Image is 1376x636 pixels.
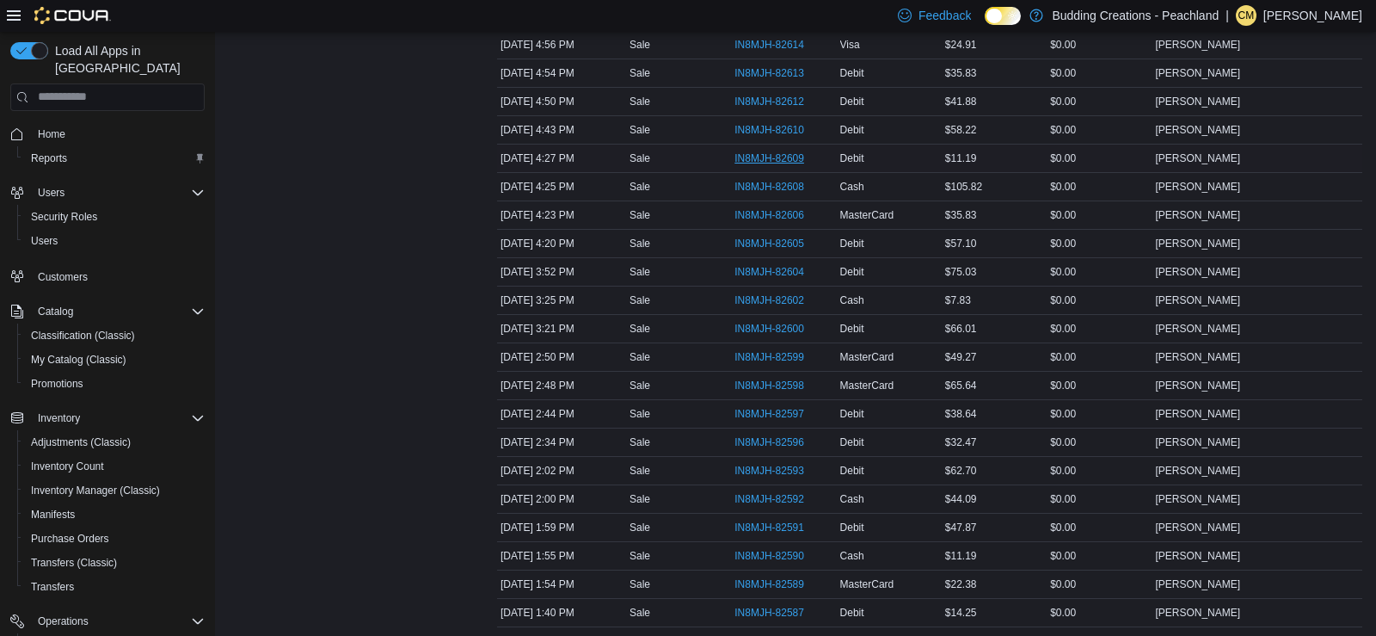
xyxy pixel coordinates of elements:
p: Sale [630,123,650,137]
p: Sale [630,95,650,108]
span: Debit [840,521,864,534]
span: CM [1238,5,1255,26]
span: Adjustments (Classic) [24,432,205,453]
div: $0.00 [1047,290,1152,311]
div: Chris Manolescu [1236,5,1256,26]
span: Users [31,234,58,248]
span: Manifests [31,508,75,522]
span: $47.87 [945,521,977,534]
a: Security Roles [24,207,104,227]
div: $0.00 [1047,347,1152,367]
span: Home [38,127,65,141]
span: [PERSON_NAME] [1155,606,1240,620]
span: $7.83 [945,293,971,307]
div: [DATE] 4:56 PM [497,34,626,55]
span: Inventory Count [31,460,104,473]
div: $0.00 [1047,574,1152,595]
div: $0.00 [1047,489,1152,509]
div: [DATE] 4:25 PM [497,176,626,197]
a: Inventory Count [24,456,111,477]
p: Sale [630,180,650,194]
button: My Catalog (Classic) [17,348,212,372]
span: IN8MJH-82593 [734,464,804,478]
span: $11.19 [945,151,977,165]
span: Security Roles [24,207,205,227]
div: [DATE] 4:23 PM [497,205,626,225]
span: Manifests [24,504,205,525]
span: Security Roles [31,210,97,224]
p: Sale [630,38,650,52]
button: IN8MJH-82591 [734,517,821,538]
span: IN8MJH-82592 [734,492,804,506]
button: IN8MJH-82612 [734,91,821,112]
span: IN8MJH-82590 [734,549,804,563]
div: [DATE] 1:59 PM [497,517,626,538]
span: MasterCard [840,577,894,591]
span: IN8MJH-82589 [734,577,804,591]
span: [PERSON_NAME] [1155,407,1240,421]
span: Operations [38,614,89,628]
span: IN8MJH-82608 [734,180,804,194]
span: Visa [840,38,860,52]
div: $0.00 [1047,262,1152,282]
div: $0.00 [1047,91,1152,112]
span: Catalog [38,305,73,318]
button: Users [3,181,212,205]
span: Debit [840,123,864,137]
span: IN8MJH-82614 [734,38,804,52]
span: Debit [840,95,864,108]
button: IN8MJH-82610 [734,120,821,140]
span: Customers [31,265,205,287]
span: [PERSON_NAME] [1155,208,1240,222]
span: [PERSON_NAME] [1155,492,1240,506]
span: $32.47 [945,435,977,449]
button: Purchase Orders [17,527,212,551]
span: [PERSON_NAME] [1155,521,1240,534]
span: Cash [840,549,864,563]
div: $0.00 [1047,120,1152,140]
span: Inventory Manager (Classic) [24,480,205,501]
span: Users [38,186,64,200]
div: [DATE] 3:52 PM [497,262,626,282]
span: [PERSON_NAME] [1155,180,1240,194]
div: $0.00 [1047,176,1152,197]
span: IN8MJH-82591 [734,521,804,534]
span: Cash [840,492,864,506]
button: IN8MJH-82598 [734,375,821,396]
span: Load All Apps in [GEOGRAPHIC_DATA] [48,42,205,77]
div: [DATE] 2:02 PM [497,460,626,481]
span: $66.01 [945,322,977,336]
input: Dark Mode [985,7,1021,25]
button: IN8MJH-82614 [734,34,821,55]
button: Inventory Manager (Classic) [17,479,212,503]
button: Transfers [17,575,212,599]
span: Debit [840,606,864,620]
span: IN8MJH-82610 [734,123,804,137]
span: IN8MJH-82609 [734,151,804,165]
button: IN8MJH-82609 [734,148,821,169]
div: [DATE] 2:34 PM [497,432,626,453]
span: $49.27 [945,350,977,364]
img: Cova [34,7,111,24]
div: $0.00 [1047,602,1152,623]
button: Inventory [31,408,87,429]
div: [DATE] 1:54 PM [497,574,626,595]
span: Operations [31,611,205,632]
span: IN8MJH-82596 [734,435,804,449]
a: Classification (Classic) [24,325,142,346]
span: Inventory Count [24,456,205,477]
span: $65.64 [945,379,977,392]
span: Cash [840,293,864,307]
button: Manifests [17,503,212,527]
button: IN8MJH-82599 [734,347,821,367]
p: Sale [630,208,650,222]
p: Sale [630,492,650,506]
span: [PERSON_NAME] [1155,237,1240,250]
p: Sale [630,265,650,279]
div: [DATE] 4:27 PM [497,148,626,169]
p: Sale [630,151,650,165]
span: [PERSON_NAME] [1155,265,1240,279]
span: [PERSON_NAME] [1155,293,1240,307]
div: [DATE] 4:20 PM [497,233,626,254]
p: Sale [630,464,650,478]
